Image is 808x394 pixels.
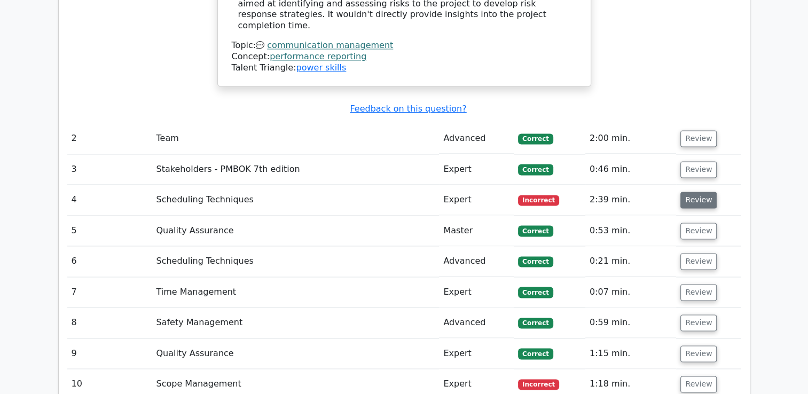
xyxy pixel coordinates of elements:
[152,123,439,154] td: Team
[152,308,439,338] td: Safety Management
[67,123,152,154] td: 2
[518,318,553,328] span: Correct
[232,40,577,51] div: Topic:
[585,246,677,277] td: 0:21 min.
[680,376,717,392] button: Review
[518,164,553,175] span: Correct
[680,345,717,362] button: Review
[439,308,514,338] td: Advanced
[518,287,553,297] span: Correct
[350,104,466,114] a: Feedback on this question?
[439,154,514,185] td: Expert
[67,277,152,308] td: 7
[439,338,514,369] td: Expert
[680,314,717,331] button: Review
[232,51,577,62] div: Concept:
[152,216,439,246] td: Quality Assurance
[232,40,577,73] div: Talent Triangle:
[439,277,514,308] td: Expert
[67,154,152,185] td: 3
[518,256,553,267] span: Correct
[518,133,553,144] span: Correct
[680,223,717,239] button: Review
[152,185,439,215] td: Scheduling Techniques
[680,253,717,270] button: Review
[680,192,717,208] button: Review
[439,246,514,277] td: Advanced
[518,225,553,236] span: Correct
[680,130,717,147] button: Review
[439,123,514,154] td: Advanced
[585,216,677,246] td: 0:53 min.
[585,185,677,215] td: 2:39 min.
[152,246,439,277] td: Scheduling Techniques
[439,185,514,215] td: Expert
[67,308,152,338] td: 8
[67,185,152,215] td: 4
[67,246,152,277] td: 6
[67,216,152,246] td: 5
[296,62,346,73] a: power skills
[270,51,366,61] a: performance reporting
[680,161,717,178] button: Review
[439,216,514,246] td: Master
[67,338,152,369] td: 9
[267,40,393,50] a: communication management
[518,379,559,390] span: Incorrect
[152,154,439,185] td: Stakeholders - PMBOK 7th edition
[585,338,677,369] td: 1:15 min.
[680,284,717,301] button: Review
[585,154,677,185] td: 0:46 min.
[518,195,559,206] span: Incorrect
[585,277,677,308] td: 0:07 min.
[585,308,677,338] td: 0:59 min.
[518,348,553,359] span: Correct
[152,277,439,308] td: Time Management
[585,123,677,154] td: 2:00 min.
[152,338,439,369] td: Quality Assurance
